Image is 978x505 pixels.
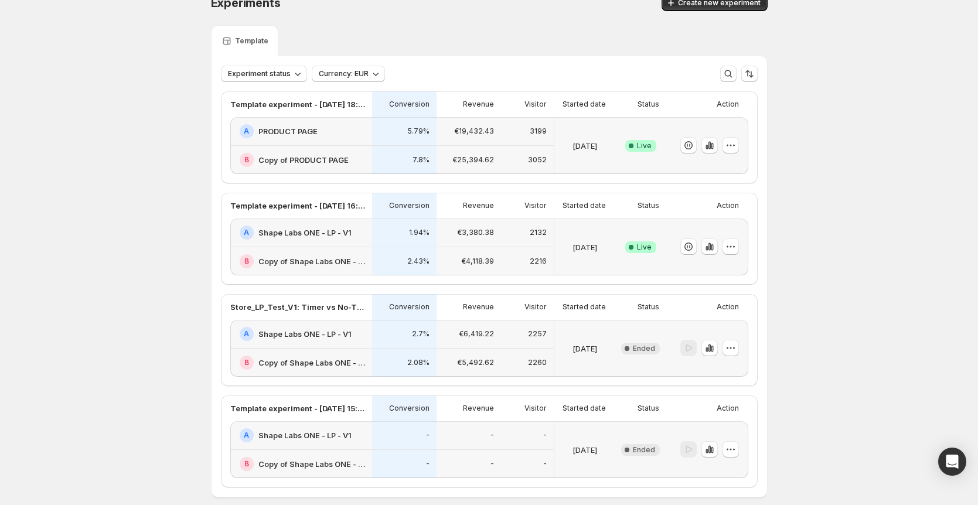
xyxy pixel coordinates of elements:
[426,431,430,440] p: -
[389,100,430,109] p: Conversion
[244,155,249,165] h2: B
[407,257,430,266] p: 2.43%
[258,154,349,166] h2: Copy of PRODUCT PAGE
[717,100,739,109] p: Action
[633,445,655,455] span: Ended
[543,431,547,440] p: -
[463,404,494,413] p: Revenue
[258,429,352,441] h2: Shape Labs ONE - LP - V1
[638,100,659,109] p: Status
[258,255,365,267] h2: Copy of Shape Labs ONE - LP - V1
[543,459,547,469] p: -
[244,257,249,266] h2: B
[638,404,659,413] p: Status
[524,404,547,413] p: Visitor
[563,404,606,413] p: Started date
[409,228,430,237] p: 1.94%
[221,66,307,82] button: Experiment status
[452,155,494,165] p: €25,394.62
[412,329,430,339] p: 2.7%
[389,201,430,210] p: Conversion
[938,448,966,476] div: Open Intercom Messenger
[244,228,249,237] h2: A
[258,458,365,470] h2: Copy of Shape Labs ONE - LP - V1
[490,431,494,440] p: -
[235,36,268,46] p: Template
[573,140,597,152] p: [DATE]
[573,444,597,456] p: [DATE]
[457,228,494,237] p: €3,380.38
[717,201,739,210] p: Action
[258,227,352,238] h2: Shape Labs ONE - LP - V1
[573,343,597,354] p: [DATE]
[457,358,494,367] p: €5,492.62
[528,329,547,339] p: 2257
[741,66,758,82] button: Sort the results
[389,404,430,413] p: Conversion
[244,459,249,469] h2: B
[638,201,659,210] p: Status
[258,357,365,368] h2: Copy of Shape Labs ONE - LP - V1
[717,302,739,312] p: Action
[524,100,547,109] p: Visitor
[524,302,547,312] p: Visitor
[573,241,597,253] p: [DATE]
[633,344,655,353] span: Ended
[530,228,547,237] p: 2132
[563,100,606,109] p: Started date
[637,141,652,151] span: Live
[459,329,494,339] p: €6,419.22
[230,200,365,211] p: Template experiment - [DATE] 16:06:18
[563,302,606,312] p: Started date
[244,329,249,339] h2: A
[312,66,385,82] button: Currency: EUR
[230,301,365,313] p: Store_LP_Test_V1: Timer vs No-Timer
[717,404,739,413] p: Action
[461,257,494,266] p: €4,118.39
[258,328,352,340] h2: Shape Labs ONE - LP - V1
[490,459,494,469] p: -
[530,127,547,136] p: 3199
[563,201,606,210] p: Started date
[524,201,547,210] p: Visitor
[637,243,652,252] span: Live
[463,302,494,312] p: Revenue
[258,125,318,137] h2: PRODUCT PAGE
[638,302,659,312] p: Status
[463,201,494,210] p: Revenue
[528,155,547,165] p: 3052
[230,402,365,414] p: Template experiment - [DATE] 15:04:54
[389,302,430,312] p: Conversion
[228,69,291,79] span: Experiment status
[244,358,249,367] h2: B
[244,127,249,136] h2: A
[528,358,547,367] p: 2260
[244,431,249,440] h2: A
[463,100,494,109] p: Revenue
[426,459,430,469] p: -
[454,127,494,136] p: €19,432.43
[407,127,430,136] p: 5.79%
[530,257,547,266] p: 2216
[407,358,430,367] p: 2.08%
[413,155,430,165] p: 7.8%
[319,69,369,79] span: Currency: EUR
[230,98,365,110] p: Template experiment - [DATE] 18:15:01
